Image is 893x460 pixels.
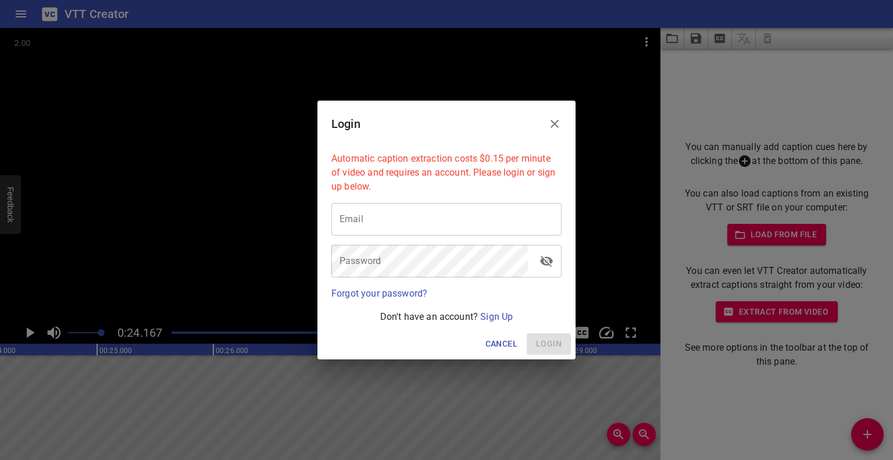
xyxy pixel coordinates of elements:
[331,310,562,324] p: Don't have an account?
[541,110,569,138] button: Close
[331,152,562,194] p: Automatic caption extraction costs $0.15 per minute of video and requires an account. Please logi...
[481,333,522,355] button: Cancel
[533,247,560,275] button: toggle password visibility
[527,333,571,355] span: Please enter your email and password above.
[480,311,513,322] a: Sign Up
[485,337,517,351] span: Cancel
[331,115,360,133] h6: Login
[331,288,427,299] a: Forgot your password?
